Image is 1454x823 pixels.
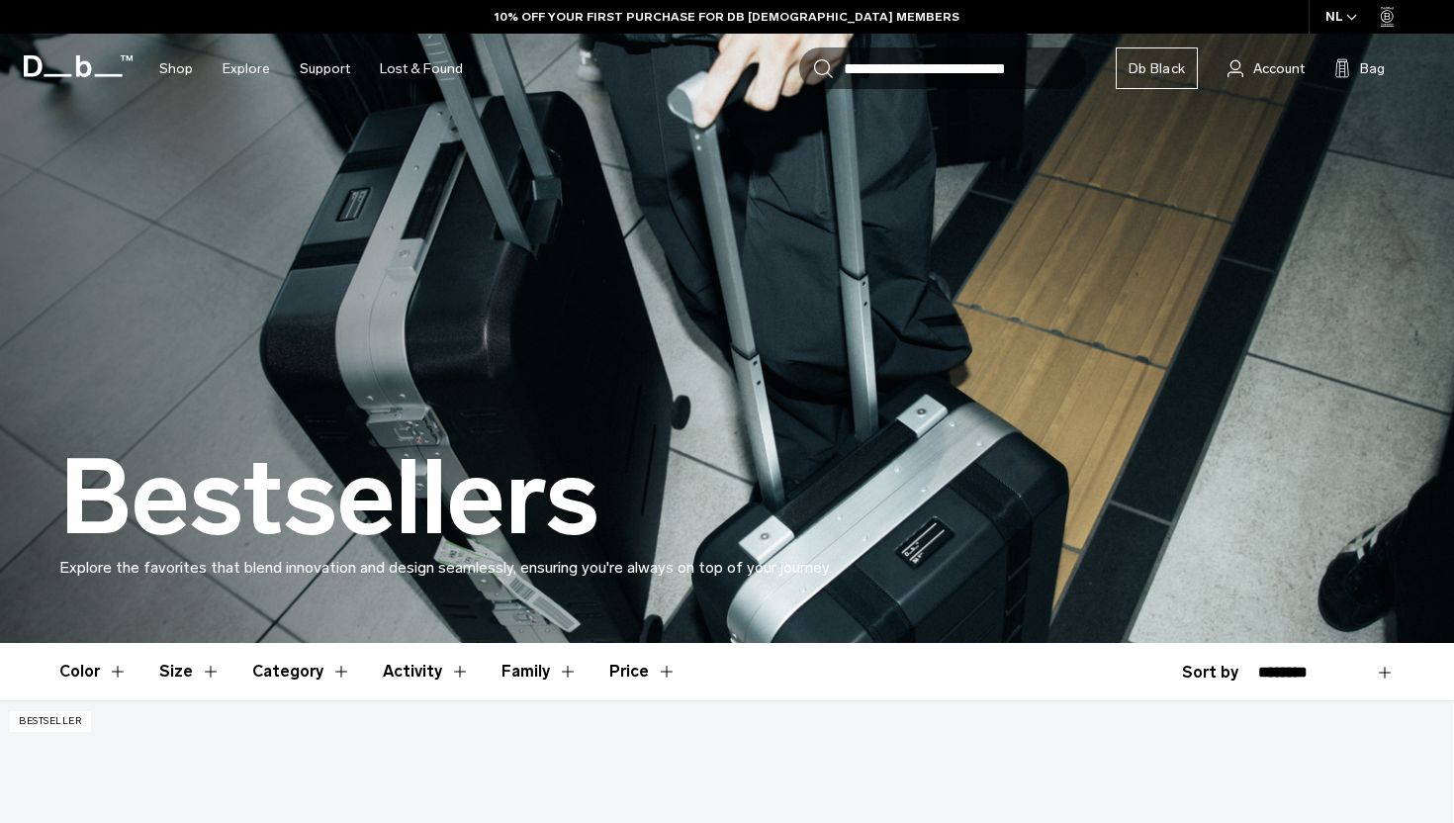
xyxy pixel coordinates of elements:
[223,34,270,104] a: Explore
[159,643,221,700] button: Toggle Filter
[159,34,193,104] a: Shop
[1360,58,1385,79] span: Bag
[1116,47,1198,89] a: Db Black
[380,34,463,104] a: Lost & Found
[1334,56,1385,80] button: Bag
[1253,58,1305,79] span: Account
[59,558,832,577] span: Explore the favorites that blend innovation and design seamlessly, ensuring you're always on top ...
[383,643,470,700] button: Toggle Filter
[252,643,351,700] button: Toggle Filter
[1227,56,1305,80] a: Account
[501,643,578,700] button: Toggle Filter
[59,441,599,556] h1: Bestsellers
[300,34,350,104] a: Support
[59,643,128,700] button: Toggle Filter
[144,34,478,104] nav: Main Navigation
[609,643,677,700] button: Toggle Price
[10,711,91,732] p: Bestseller
[495,8,959,26] a: 10% OFF YOUR FIRST PURCHASE FOR DB [DEMOGRAPHIC_DATA] MEMBERS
